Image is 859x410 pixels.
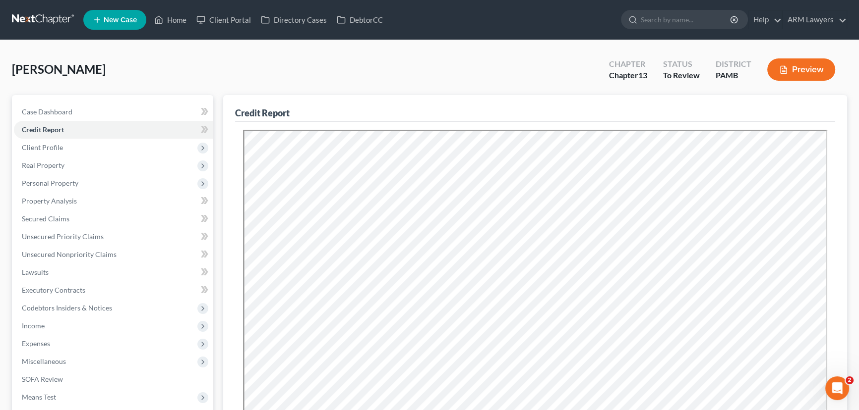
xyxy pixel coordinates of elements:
[641,10,732,29] input: Search by name...
[22,339,50,348] span: Expenses
[716,58,751,70] div: District
[825,376,849,400] iframe: Intercom live chat
[235,107,290,119] div: Credit Report
[14,228,213,246] a: Unsecured Priority Claims
[191,11,256,29] a: Client Portal
[663,70,700,81] div: To Review
[22,197,77,205] span: Property Analysis
[22,161,64,169] span: Real Property
[14,103,213,121] a: Case Dashboard
[609,70,647,81] div: Chapter
[22,179,78,187] span: Personal Property
[767,58,835,81] button: Preview
[14,192,213,210] a: Property Analysis
[22,214,69,223] span: Secured Claims
[22,357,66,365] span: Miscellaneous
[14,370,213,388] a: SOFA Review
[22,143,63,152] span: Client Profile
[14,210,213,228] a: Secured Claims
[149,11,191,29] a: Home
[332,11,388,29] a: DebtorCC
[748,11,782,29] a: Help
[783,11,847,29] a: ARM Lawyers
[663,58,700,70] div: Status
[22,125,64,134] span: Credit Report
[22,393,56,401] span: Means Test
[256,11,332,29] a: Directory Cases
[22,250,117,258] span: Unsecured Nonpriority Claims
[609,58,647,70] div: Chapter
[14,246,213,263] a: Unsecured Nonpriority Claims
[22,107,72,116] span: Case Dashboard
[22,375,63,383] span: SOFA Review
[716,70,751,81] div: PAMB
[22,304,112,312] span: Codebtors Insiders & Notices
[22,321,45,330] span: Income
[638,70,647,80] span: 13
[12,62,106,76] span: [PERSON_NAME]
[14,281,213,299] a: Executory Contracts
[14,263,213,281] a: Lawsuits
[22,232,104,241] span: Unsecured Priority Claims
[22,286,85,294] span: Executory Contracts
[22,268,49,276] span: Lawsuits
[104,16,137,24] span: New Case
[846,376,854,384] span: 2
[14,121,213,139] a: Credit Report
